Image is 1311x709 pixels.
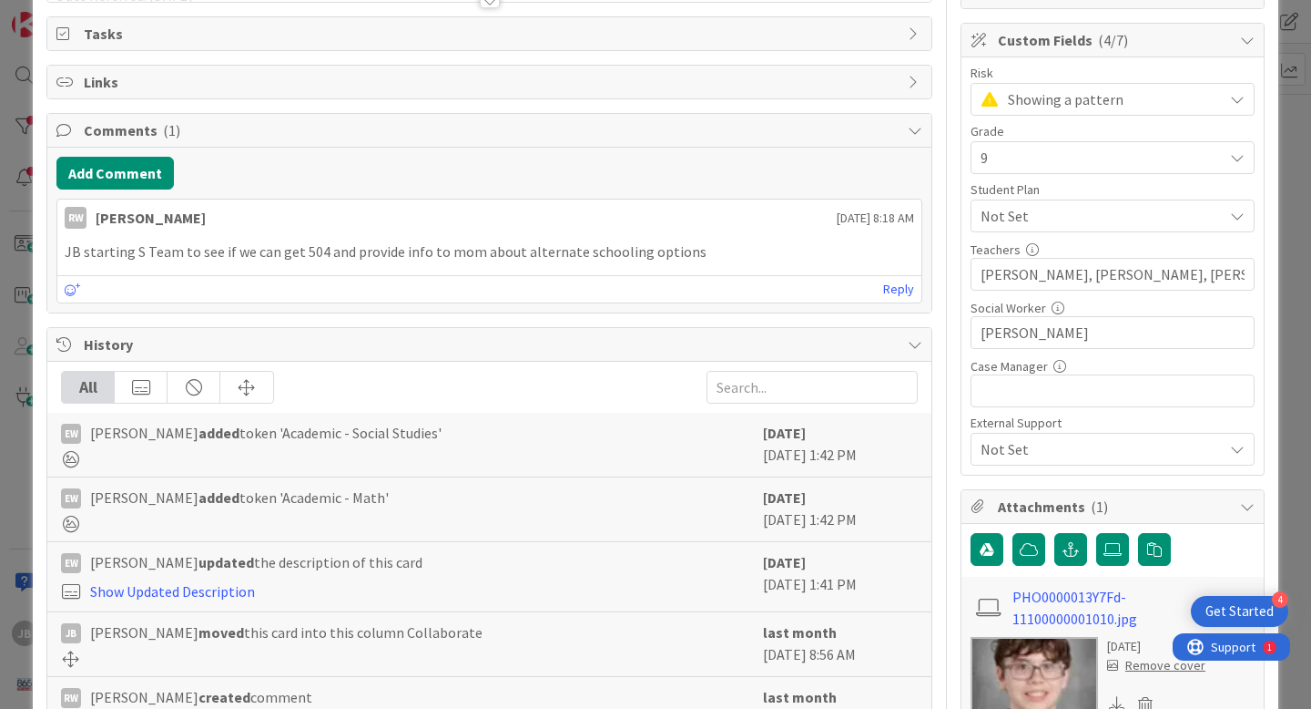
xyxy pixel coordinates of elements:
div: Get Started [1205,602,1274,621]
div: [DATE] [1107,637,1205,656]
span: 9 [981,145,1214,170]
label: Social Worker [971,300,1046,316]
div: External Support [971,416,1255,429]
a: Reply [883,278,914,301]
span: ( 1 ) [163,121,180,139]
div: All [62,372,115,403]
div: EW [61,553,81,573]
div: RW [61,688,81,708]
b: added [198,424,239,442]
div: RW [65,207,86,229]
span: Not Set [981,438,1223,460]
b: last month [763,688,837,706]
div: [DATE] 1:42 PM [763,487,918,532]
div: Risk [971,67,1255,79]
a: Show Updated Description [90,582,255,601]
label: Teachers [971,241,1021,258]
span: Not Set [981,205,1223,227]
span: [PERSON_NAME] token 'Academic - Math' [90,487,389,509]
label: Case Manager [971,358,1048,375]
b: [DATE] [763,488,806,507]
div: 4 [1272,591,1288,608]
button: Add Comment [56,157,174,190]
div: [PERSON_NAME] [96,207,206,229]
b: moved [198,623,244,642]
span: Comments [84,119,899,141]
b: created [198,688,250,706]
div: Remove cover [1107,656,1205,675]
div: [DATE] 1:41 PM [763,551,918,602]
b: added [198,488,239,507]
span: ( 1 ) [1091,498,1108,516]
span: ( 4/7 ) [1098,31,1128,49]
div: Open Get Started checklist, remaining modules: 4 [1191,596,1288,627]
span: [DATE] 8:18 AM [837,209,914,228]
span: [PERSON_NAME] token 'Academic - Social Studies' [90,422,442,444]
div: EW [61,424,81,444]
span: [PERSON_NAME] comment [90,686,312,708]
div: [DATE] 1:42 PM [763,422,918,468]
span: Tasks [84,23,899,45]
div: Grade [971,125,1255,138]
span: Showing a pattern [1008,87,1214,112]
input: Search... [706,371,918,404]
span: Links [84,71,899,93]
b: [DATE] [763,553,806,571]
b: [DATE] [763,424,806,442]
div: 1 [95,7,99,22]
span: [PERSON_NAME] this card into this column Collaborate [90,622,483,643]
p: JB starting S Team to see if we can get 504 and provide info to mom about alternate schooling opt... [65,241,914,262]
span: History [84,334,899,355]
span: Support [38,3,83,25]
span: Attachments [998,496,1231,518]
div: EW [61,488,81,509]
b: updated [198,553,254,571]
a: PHO0000013Y7Fd-11100000001010.jpg [1012,586,1224,630]
b: last month [763,623,837,642]
span: Custom Fields [998,29,1231,51]
div: [DATE] 8:56 AM [763,622,918,667]
div: Student Plan [971,183,1255,196]
span: [PERSON_NAME] the description of this card [90,551,422,573]
div: JB [61,623,81,643]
